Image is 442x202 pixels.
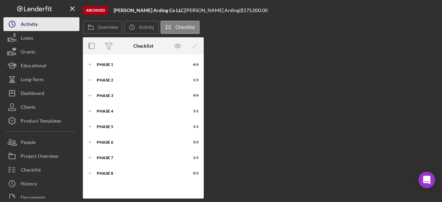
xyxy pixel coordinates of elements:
[21,100,36,116] div: Clients
[97,125,181,129] div: Phase 5
[186,94,199,98] div: 9 / 9
[97,62,181,67] div: Phase 1
[3,149,79,163] button: Project Overview
[185,8,241,13] div: [PERSON_NAME] Arding |
[3,59,79,73] button: Educational
[133,43,153,49] div: Checklist
[21,114,61,129] div: Product Templates
[3,31,79,45] button: Loans
[3,73,79,86] button: Long-Term
[21,163,41,179] div: Checklist
[21,31,33,47] div: Loans
[3,114,79,128] button: Product Templates
[124,21,158,34] button: Activity
[21,177,37,192] div: History
[161,21,200,34] button: Checklist
[97,156,181,160] div: Phase 7
[114,7,184,13] b: [PERSON_NAME] Arding Co LLC
[186,171,199,175] div: 0 / 2
[3,163,79,177] button: Checklist
[3,17,79,31] button: Activity
[139,25,154,30] label: Activity
[186,125,199,129] div: 1 / 1
[21,73,44,88] div: Long-Term
[21,17,38,33] div: Activity
[83,6,108,15] div: Archived
[21,149,58,165] div: Project Overview
[186,62,199,67] div: 6 / 6
[175,25,195,30] label: Checklist
[97,109,181,113] div: Phase 4
[241,8,270,13] div: $175,000.00
[3,100,79,114] button: Clients
[186,140,199,144] div: 3 / 3
[186,156,199,160] div: 1 / 1
[3,177,79,191] button: History
[97,78,181,82] div: Phase 2
[97,140,181,144] div: Phase 6
[419,172,435,188] div: Open Intercom Messenger
[3,135,79,149] button: People
[3,86,79,100] button: Dashboard
[21,59,46,74] div: Educational
[186,109,199,113] div: 1 / 1
[114,8,185,13] div: |
[21,45,35,60] div: Grants
[83,21,122,34] button: Overview
[186,78,199,82] div: 1 / 1
[97,171,181,175] div: Phase 8
[21,86,44,102] div: Dashboard
[21,135,36,151] div: People
[3,45,79,59] button: Grants
[98,25,118,30] label: Overview
[97,94,181,98] div: Phase 3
